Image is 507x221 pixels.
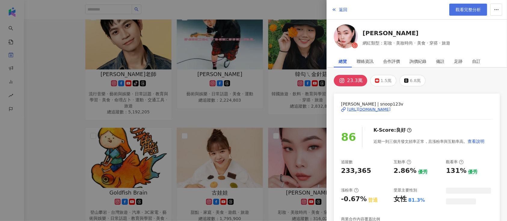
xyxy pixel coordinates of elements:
a: [URL][DOMAIN_NAME] [341,107,493,112]
div: 觀看率 [446,159,464,165]
span: [PERSON_NAME] | snoop123v [341,101,493,107]
div: 自訂 [472,55,481,67]
button: 6.8萬 [399,75,426,86]
div: 6.8萬 [410,76,421,85]
div: 131% [446,166,466,176]
div: 詢價紀錄 [410,55,426,67]
div: 近期一到三個月發文頻率正常，且漲粉率與互動率高。 [373,135,485,147]
div: 總覽 [339,55,347,67]
span: 查看說明 [468,139,484,144]
div: 互動率 [394,159,411,165]
div: 1.5萬 [381,76,392,85]
a: [PERSON_NAME] [363,29,450,37]
div: 普通 [368,197,378,204]
div: 233,365 [341,166,371,176]
div: 漲粉率 [341,188,359,193]
div: 2.86% [394,166,416,176]
span: 觀看完整分析 [456,7,481,12]
div: 足跡 [454,55,462,67]
div: K-Score : [373,127,412,134]
div: 合作評價 [383,55,400,67]
a: KOL Avatar [334,24,358,51]
div: 81.3% [408,197,425,204]
div: 聯絡資訊 [357,55,373,67]
div: 良好 [396,127,406,134]
img: KOL Avatar [334,24,358,48]
div: [URL][DOMAIN_NAME] [347,107,391,112]
div: 86 [341,129,356,146]
div: 受眾主要性別 [394,188,417,193]
span: 網紅類型：彩妝 · 美妝時尚 · 美食 · 穿搭 · 旅遊 [363,40,450,46]
button: 查看說明 [467,135,485,147]
div: 優秀 [468,169,478,175]
div: -0.67% [341,195,367,204]
button: 1.5萬 [370,75,396,86]
div: 優秀 [418,169,428,175]
div: 23.3萬 [347,76,363,85]
div: 女性 [394,195,407,204]
span: 返回 [339,7,347,12]
a: 觀看完整分析 [449,4,487,16]
div: 追蹤數 [341,159,353,165]
button: 23.3萬 [334,75,367,86]
div: 備註 [436,55,444,67]
button: 返回 [331,4,348,16]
